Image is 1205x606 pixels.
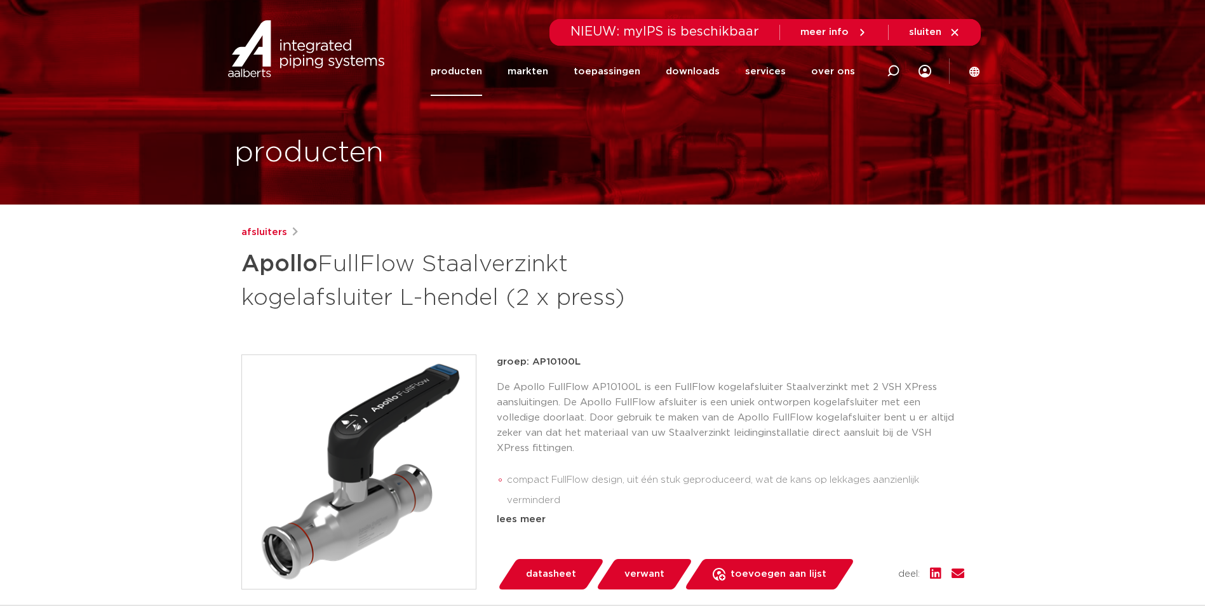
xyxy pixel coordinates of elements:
span: datasheet [526,564,576,584]
li: compact FullFlow design, uit één stuk geproduceerd, wat de kans op lekkages aanzienlijk verminderd [507,470,964,511]
span: NIEUW: myIPS is beschikbaar [570,25,759,38]
a: verwant [595,559,693,589]
p: De Apollo FullFlow AP10100L is een FullFlow kogelafsluiter Staalverzinkt met 2 VSH XPress aanslui... [497,380,964,456]
a: meer info [800,27,868,38]
span: verwant [624,564,664,584]
span: toevoegen aan lijst [730,564,826,584]
div: lees meer [497,512,964,527]
a: sluiten [909,27,960,38]
a: markten [508,47,548,96]
h1: FullFlow Staalverzinkt kogelafsluiter L-hendel (2 x press) [241,245,718,314]
strong: Apollo [241,253,318,276]
a: producten [431,47,482,96]
p: groep: AP10100L [497,354,964,370]
span: meer info [800,27,849,37]
span: sluiten [909,27,941,37]
h1: producten [234,133,384,173]
a: afsluiters [241,225,287,240]
nav: Menu [431,47,855,96]
a: downloads [666,47,720,96]
span: deel: [898,567,920,582]
a: datasheet [497,559,605,589]
a: toepassingen [574,47,640,96]
img: Product Image for Apollo FullFlow Staalverzinkt kogelafsluiter L-hendel (2 x press) [242,355,476,589]
a: over ons [811,47,855,96]
a: services [745,47,786,96]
